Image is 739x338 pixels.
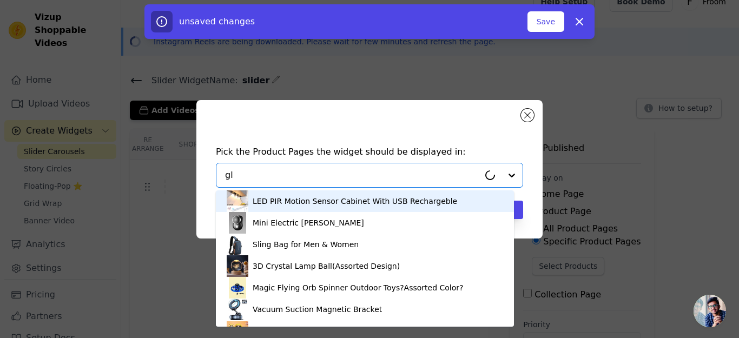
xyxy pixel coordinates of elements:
[227,212,248,234] img: product thumbnail
[253,282,464,293] div: Magic Flying Orb Spinner Outdoor Toys?Assorted Color?
[253,196,457,207] div: LED PIR Motion Sensor Cabinet With USB Rechargeble
[527,11,564,32] button: Save
[253,261,400,271] div: 3D Crystal Lamp Ball(Assorted Design)
[227,190,248,212] img: product thumbnail
[521,109,534,122] button: Close modal
[227,234,248,255] img: product thumbnail
[216,145,523,158] h4: Pick the Product Pages the widget should be displayed in:
[253,304,382,315] div: Vacuum Suction Magnetic Bracket
[253,326,378,336] div: Shinchan Face Chaning Keychain
[253,217,364,228] div: Mini Electric [PERSON_NAME]
[694,295,726,327] div: Open chat
[227,255,248,277] img: product thumbnail
[179,16,255,26] span: unsaved changes
[227,299,248,320] img: product thumbnail
[227,277,248,299] img: product thumbnail
[225,169,479,182] input: Search by product title or paste product URL
[253,239,359,250] div: Sling Bag for Men & Women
